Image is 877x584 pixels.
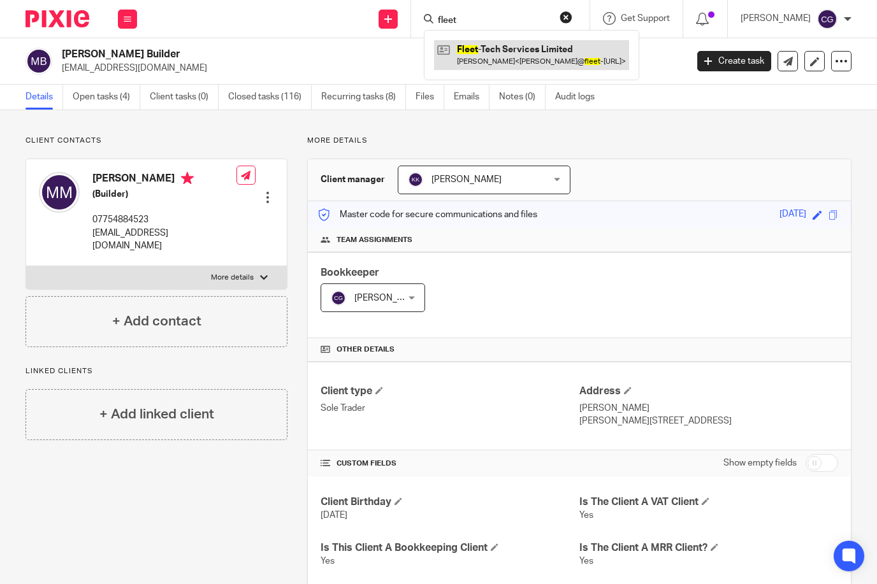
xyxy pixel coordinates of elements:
span: Yes [579,557,593,566]
p: Master code for secure communications and files [317,208,537,221]
h3: Client manager [321,173,385,186]
a: Client tasks (0) [150,85,219,110]
h4: Client type [321,385,579,398]
span: Yes [321,557,335,566]
h2: [PERSON_NAME] Builder [62,48,555,61]
a: Closed tasks (116) [228,85,312,110]
a: Details [25,85,63,110]
a: Create task [697,51,771,71]
span: [PERSON_NAME] [431,175,502,184]
a: Recurring tasks (8) [321,85,406,110]
input: Search [437,15,551,27]
h4: Is The Client A MRR Client? [579,541,838,555]
a: Emails [454,85,489,110]
p: Sole Trader [321,402,579,415]
img: svg%3E [39,172,80,213]
h4: CUSTOM FIELDS [321,459,579,469]
button: Clear [560,11,572,24]
p: [EMAIL_ADDRESS][DOMAIN_NAME] [62,62,678,75]
span: Team assignments [337,235,412,245]
img: svg%3E [25,48,52,75]
label: Show empty fields [723,457,797,469]
p: [PERSON_NAME] [579,402,838,415]
a: Files [416,85,444,110]
div: [DATE] [779,208,806,222]
h4: Address [579,385,838,398]
p: [EMAIL_ADDRESS][DOMAIN_NAME] [92,227,236,253]
p: More details [307,136,852,146]
h5: (Builder) [92,188,236,201]
p: [PERSON_NAME][STREET_ADDRESS] [579,415,838,427]
p: Linked clients [25,366,287,376]
span: Bookkeeper [321,267,379,278]
a: Audit logs [555,85,604,110]
a: Open tasks (4) [73,85,140,110]
img: Pixie [25,10,89,27]
p: [PERSON_NAME] [741,12,811,25]
h4: [PERSON_NAME] [92,172,236,188]
a: Notes (0) [499,85,546,110]
p: Client contacts [25,136,287,146]
h4: Client Birthday [321,495,579,509]
img: svg%3E [331,290,346,306]
h4: Is The Client A VAT Client [579,495,838,509]
p: 07754884523 [92,213,236,226]
h4: Is This Client A Bookkeeping Client [321,541,579,555]
h4: + Add linked client [99,404,214,424]
h4: + Add contact [112,311,201,331]
span: Yes [579,511,593,520]
img: svg%3E [817,9,837,29]
p: More details [211,273,254,283]
span: [PERSON_NAME] [354,294,424,303]
span: [DATE] [321,511,347,520]
img: svg%3E [408,172,423,187]
span: Get Support [621,14,670,23]
i: Primary [181,172,194,185]
span: Other details [337,345,395,355]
